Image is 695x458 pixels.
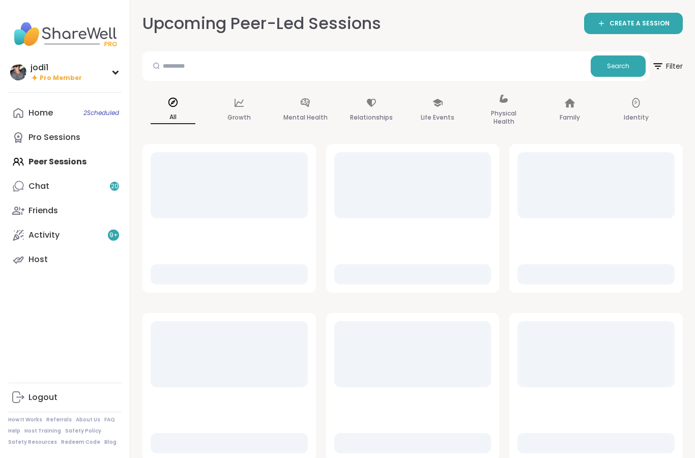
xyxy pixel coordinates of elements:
[8,125,122,150] a: Pro Sessions
[31,62,82,73] div: jodi1
[481,107,526,128] p: Physical Health
[8,439,57,446] a: Safety Resources
[610,19,670,28] span: CREATE A SESSION
[40,74,82,82] span: Pro Member
[76,416,100,423] a: About Us
[8,101,122,125] a: Home2Scheduled
[142,12,381,35] h2: Upcoming Peer-Led Sessions
[8,223,122,247] a: Activity9+
[584,13,683,34] a: CREATE A SESSION
[28,132,80,143] div: Pro Sessions
[83,109,119,117] span: 2 Scheduled
[111,182,119,191] span: 20
[24,427,61,435] a: Host Training
[607,62,629,71] span: Search
[65,427,101,435] a: Safety Policy
[109,231,118,240] span: 9 +
[28,254,48,265] div: Host
[28,230,60,241] div: Activity
[104,416,115,423] a: FAQ
[591,55,646,77] button: Search
[652,51,683,81] button: Filter
[8,174,122,198] a: Chat20
[8,427,20,435] a: Help
[28,181,49,192] div: Chat
[46,416,72,423] a: Referrals
[61,439,100,446] a: Redeem Code
[421,111,454,124] p: Life Events
[8,16,122,52] img: ShareWell Nav Logo
[28,107,53,119] div: Home
[8,198,122,223] a: Friends
[560,111,580,124] p: Family
[28,392,57,403] div: Logout
[28,205,58,216] div: Friends
[227,111,251,124] p: Growth
[104,439,117,446] a: Blog
[151,111,195,124] p: All
[624,111,649,124] p: Identity
[10,64,26,80] img: jodi1
[283,111,328,124] p: Mental Health
[652,54,683,78] span: Filter
[8,385,122,410] a: Logout
[350,111,393,124] p: Relationships
[8,247,122,272] a: Host
[8,416,42,423] a: How It Works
